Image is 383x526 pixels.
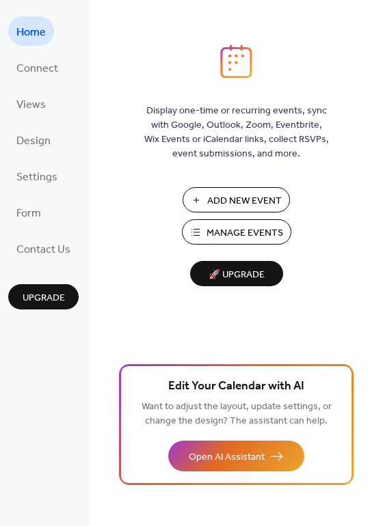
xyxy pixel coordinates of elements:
[182,219,291,245] button: Manage Events
[189,450,265,465] span: Open AI Assistant
[16,203,41,224] span: Form
[8,234,79,263] a: Contact Us
[16,167,57,188] span: Settings
[8,161,66,191] a: Settings
[16,58,58,79] span: Connect
[8,16,54,46] a: Home
[144,104,329,161] span: Display one-time or recurring events, sync with Google, Outlook, Zoom, Eventbrite, Wix Events or ...
[16,239,70,260] span: Contact Us
[198,266,275,284] span: 🚀 Upgrade
[16,22,46,43] span: Home
[8,284,79,309] button: Upgrade
[142,398,332,430] span: Want to adjust the layout, update settings, or change the design? The assistant can help.
[183,187,290,212] button: Add New Event
[8,89,54,118] a: Views
[8,53,66,82] a: Connect
[207,226,283,240] span: Manage Events
[16,130,51,152] span: Design
[190,261,283,286] button: 🚀 Upgrade
[8,197,49,227] a: Form
[220,44,252,79] img: logo_icon.svg
[8,125,59,154] a: Design
[207,194,282,208] span: Add New Event
[16,94,46,115] span: Views
[168,377,304,396] span: Edit Your Calendar with AI
[168,441,304,471] button: Open AI Assistant
[23,291,65,305] span: Upgrade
